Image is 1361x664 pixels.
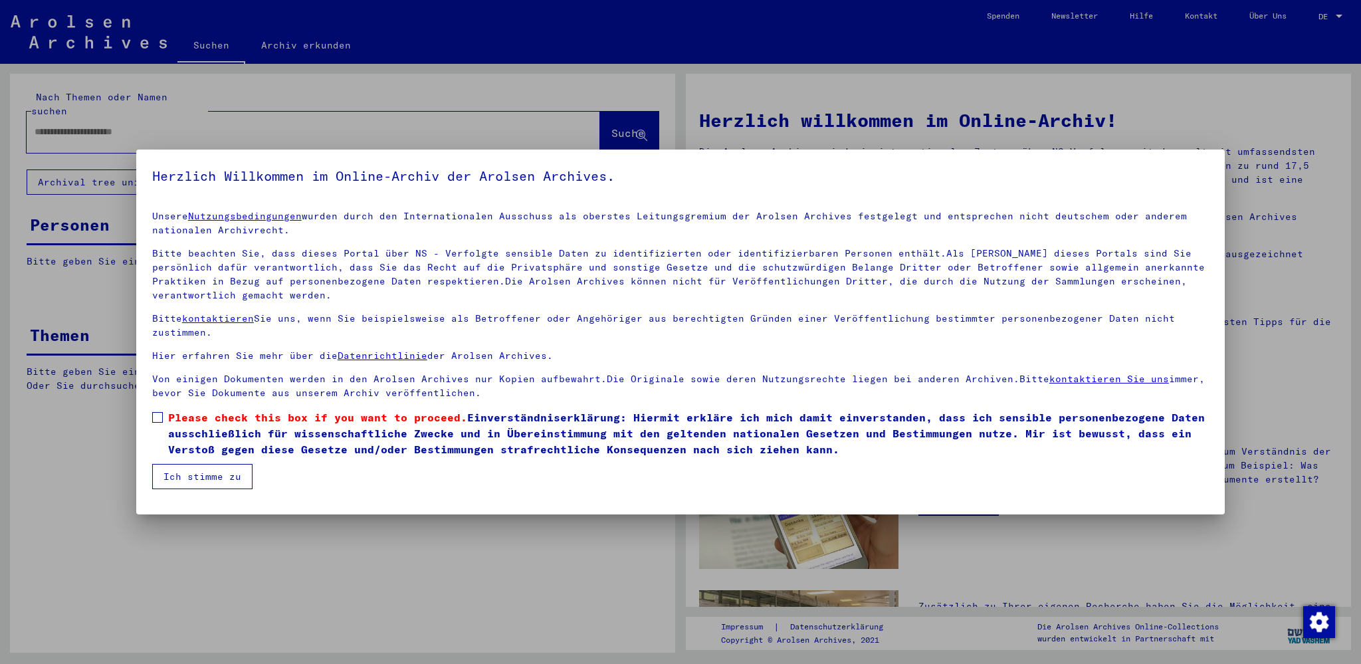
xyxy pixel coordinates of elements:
[188,210,302,222] a: Nutzungsbedingungen
[182,312,254,324] a: kontaktieren
[168,411,467,424] span: Please check this box if you want to proceed.
[152,166,1209,187] h5: Herzlich Willkommen im Online-Archiv der Arolsen Archives.
[152,209,1209,237] p: Unsere wurden durch den Internationalen Ausschuss als oberstes Leitungsgremium der Arolsen Archiv...
[152,312,1209,340] p: Bitte Sie uns, wenn Sie beispielsweise als Betroffener oder Angehöriger aus berechtigten Gründen ...
[152,247,1209,302] p: Bitte beachten Sie, dass dieses Portal über NS - Verfolgte sensible Daten zu identifizierten oder...
[152,349,1209,363] p: Hier erfahren Sie mehr über die der Arolsen Archives.
[152,464,253,489] button: Ich stimme zu
[168,409,1209,457] span: Einverständniserklärung: Hiermit erkläre ich mich damit einverstanden, dass ich sensible personen...
[1303,606,1335,638] img: Zustimmung ändern
[1049,373,1169,385] a: kontaktieren Sie uns
[152,372,1209,400] p: Von einigen Dokumenten werden in den Arolsen Archives nur Kopien aufbewahrt.Die Originale sowie d...
[338,350,427,362] a: Datenrichtlinie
